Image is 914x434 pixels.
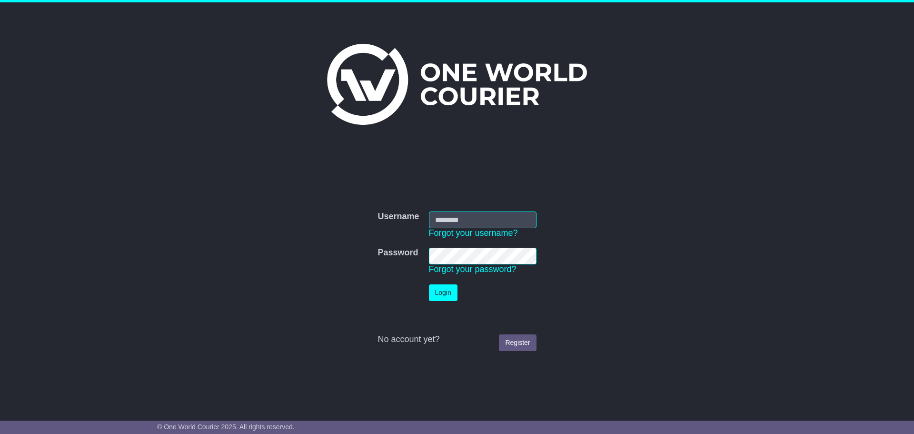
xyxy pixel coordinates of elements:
label: Username [378,212,419,222]
img: One World [327,44,587,125]
a: Register [499,334,536,351]
label: Password [378,248,418,258]
span: © One World Courier 2025. All rights reserved. [157,423,295,431]
a: Forgot your password? [429,264,517,274]
a: Forgot your username? [429,228,518,238]
div: No account yet? [378,334,536,345]
button: Login [429,284,457,301]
